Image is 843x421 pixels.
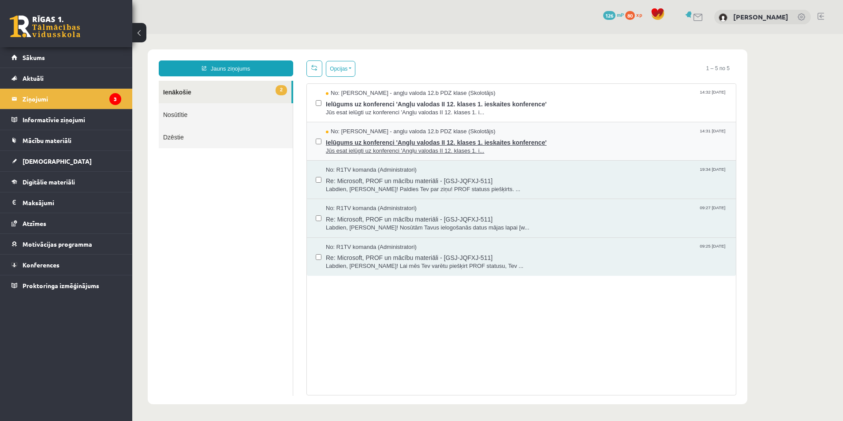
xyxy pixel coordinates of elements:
a: No: [PERSON_NAME] - angļu valoda 12.b PDZ klase (Skolotājs) 14:31 [DATE] Ielūgums uz konferenci '... [194,94,595,121]
a: Jauns ziņojums [26,26,161,42]
a: No: R1TV komanda (Administratori) 19:34 [DATE] Re: Microsoft, PROF un mācību materiāli - [GSJ-JQF... [194,132,595,159]
legend: Ziņojumi [22,89,121,109]
a: [DEMOGRAPHIC_DATA] [11,151,121,171]
a: Rīgas 1. Tālmācības vidusskola [10,15,80,38]
a: Konferences [11,255,121,275]
span: Digitālie materiāli [22,178,75,186]
span: Re: Microsoft, PROF un mācību materiāli - [GSJ-JQFXJ-511] [194,217,595,228]
span: No: R1TV komanda (Administratori) [194,170,284,179]
span: No: [PERSON_NAME] - angļu valoda 12.b PDZ klase (Skolotājs) [194,94,363,102]
a: 80 xp [625,11,646,18]
span: xp [636,11,642,18]
a: Proktoringa izmēģinājums [11,275,121,296]
a: Sākums [11,47,121,68]
span: Ielūgums uz konferenci 'Angļu valodas II 12. klases 1. ieskaites konference' [194,102,595,113]
a: No: R1TV komanda (Administratori) 09:25 [DATE] Re: Microsoft, PROF un mācību materiāli - [GSJ-JQF... [194,209,595,237]
a: Mācību materiāli [11,130,121,150]
legend: Informatīvie ziņojumi [22,109,121,130]
span: Sākums [22,53,45,61]
a: No: [PERSON_NAME] - angļu valoda 12.b PDZ klase (Skolotājs) 14:32 [DATE] Ielūgums uz konferenci '... [194,55,595,83]
span: Jūs esat ielūgti uz konferenci 'Angļu valodas II 12. klases 1. i... [194,75,595,83]
span: 14:32 [DATE] [566,55,595,62]
a: Informatīvie ziņojumi [11,109,121,130]
a: 2Ienākošie [26,47,159,69]
span: Atzīmes [22,219,46,227]
span: Labdien, [PERSON_NAME]! Nosūtām Tavus ielogošanās datus mājas lapai [w... [194,190,595,198]
a: Dzēstie [26,92,160,114]
span: 1 – 5 no 5 [567,26,604,42]
span: Jūs esat ielūgti uz konferenci 'Angļu valodas II 12. klases 1. i... [194,113,595,121]
a: Maksājumi [11,192,121,213]
span: Labdien, [PERSON_NAME]! Lai mēs Tev varētu piešķirt PROF statusu, Tev ... [194,228,595,237]
span: 09:27 [DATE] [566,170,595,177]
span: Ielūgums uz konferenci 'Angļu valodas II 12. klases 1. ieskaites konference' [194,64,595,75]
a: Motivācijas programma [11,234,121,254]
span: Mācību materiāli [22,136,71,144]
a: Atzīmes [11,213,121,233]
button: Opcijas [194,27,223,43]
a: Aktuāli [11,68,121,88]
a: Digitālie materiāli [11,172,121,192]
span: 2 [143,51,155,61]
span: 126 [603,11,615,20]
span: 09:25 [DATE] [566,209,595,216]
span: No: [PERSON_NAME] - angļu valoda 12.b PDZ klase (Skolotājs) [194,55,363,64]
span: Re: Microsoft, PROF un mācību materiāli - [GSJ-JQFXJ-511] [194,140,595,151]
span: 80 [625,11,635,20]
span: Proktoringa izmēģinājums [22,282,99,289]
span: Re: Microsoft, PROF un mācību materiāli - [GSJ-JQFXJ-511] [194,179,595,190]
a: No: R1TV komanda (Administratori) 09:27 [DATE] Re: Microsoft, PROF un mācību materiāli - [GSJ-JQF... [194,170,595,198]
span: mP [617,11,624,18]
span: 19:34 [DATE] [566,132,595,139]
a: Ziņojumi3 [11,89,121,109]
span: Konferences [22,261,60,269]
legend: Maksājumi [22,192,121,213]
i: 3 [109,93,121,105]
span: [DEMOGRAPHIC_DATA] [22,157,92,165]
span: Aktuāli [22,74,44,82]
a: 126 mP [603,11,624,18]
span: Labdien, [PERSON_NAME]! Paldies Tev par ziņu! PROF statuss piešķirts. ... [194,151,595,160]
span: No: R1TV komanda (Administratori) [194,132,284,140]
img: Inga Revina [719,13,727,22]
span: Motivācijas programma [22,240,92,248]
span: 14:31 [DATE] [566,94,595,100]
a: [PERSON_NAME] [733,12,788,21]
span: No: R1TV komanda (Administratori) [194,209,284,218]
a: Nosūtītie [26,69,160,92]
